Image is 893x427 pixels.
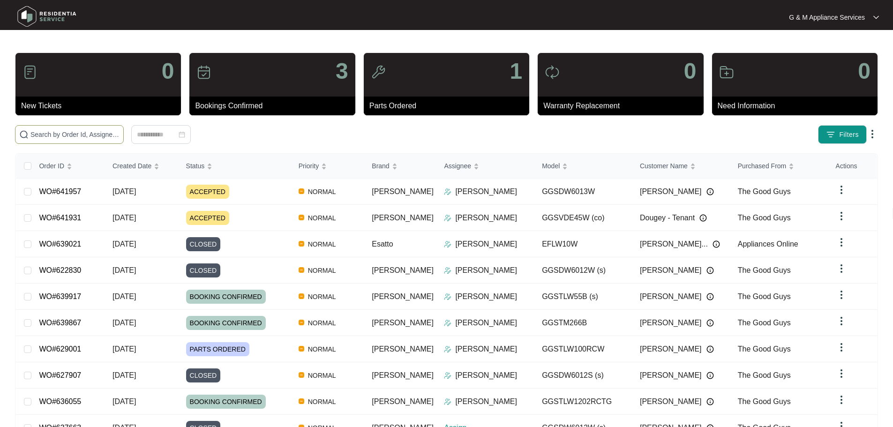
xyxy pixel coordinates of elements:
[372,397,434,405] span: [PERSON_NAME]
[371,65,386,80] img: icon
[543,100,703,112] p: Warranty Replacement
[826,130,835,139] img: filter icon
[372,319,434,327] span: [PERSON_NAME]
[545,65,560,80] img: icon
[444,398,451,405] img: Assigner Icon
[23,65,38,80] img: icon
[444,345,451,353] img: Assigner Icon
[738,161,786,171] span: Purchased From
[444,161,471,171] span: Assignee
[186,237,221,251] span: CLOSED
[836,394,847,405] img: dropdown arrow
[113,161,151,171] span: Created Date
[828,154,877,179] th: Actions
[444,188,451,195] img: Assigner Icon
[186,290,266,304] span: BOOKING CONFIRMED
[789,13,865,22] p: G & M Appliance Services
[738,266,791,274] span: The Good Guys
[455,396,517,407] p: [PERSON_NAME]
[534,179,632,205] td: GGSDW6013W
[299,293,304,299] img: Vercel Logo
[39,319,81,327] a: WO#639867
[299,241,304,247] img: Vercel Logo
[534,284,632,310] td: GGSTLW55B (s)
[299,215,304,220] img: Vercel Logo
[444,372,451,379] img: Assigner Icon
[436,154,534,179] th: Assignee
[369,100,529,112] p: Parts Ordered
[186,211,229,225] span: ACCEPTED
[444,293,451,300] img: Assigner Icon
[706,372,714,379] img: Info icon
[113,187,136,195] span: [DATE]
[640,265,702,276] span: [PERSON_NAME]
[304,291,340,302] span: NORMAL
[699,214,707,222] img: Info icon
[372,371,434,379] span: [PERSON_NAME]
[640,370,702,381] span: [PERSON_NAME]
[640,239,708,250] span: [PERSON_NAME]...
[372,266,434,274] span: [PERSON_NAME]
[738,397,791,405] span: The Good Guys
[534,389,632,415] td: GGSTLW1202RCTG
[818,125,867,144] button: filter iconFilters
[299,346,304,352] img: Vercel Logo
[372,187,434,195] span: [PERSON_NAME]
[534,336,632,362] td: GGSTLW100RCW
[836,263,847,274] img: dropdown arrow
[299,398,304,404] img: Vercel Logo
[738,214,791,222] span: The Good Guys
[304,212,340,224] span: NORMAL
[706,188,714,195] img: Info icon
[304,396,340,407] span: NORMAL
[39,345,81,353] a: WO#629001
[186,185,229,199] span: ACCEPTED
[179,154,291,179] th: Status
[304,186,340,197] span: NORMAL
[534,231,632,257] td: EFLW10W
[534,205,632,231] td: GGSVDE45W (co)
[186,316,266,330] span: BOOKING CONFIRMED
[730,154,828,179] th: Purchased From
[836,315,847,327] img: dropdown arrow
[291,154,365,179] th: Priority
[299,161,319,171] span: Priority
[113,240,136,248] span: [DATE]
[640,186,702,197] span: [PERSON_NAME]
[299,320,304,325] img: Vercel Logo
[542,161,560,171] span: Model
[867,128,878,140] img: dropdown arrow
[304,344,340,355] span: NORMAL
[836,237,847,248] img: dropdown arrow
[455,344,517,355] p: [PERSON_NAME]
[738,345,791,353] span: The Good Guys
[14,2,80,30] img: residentia service logo
[738,240,798,248] span: Appliances Online
[632,154,730,179] th: Customer Name
[162,60,174,82] p: 0
[858,60,870,82] p: 0
[444,319,451,327] img: Assigner Icon
[455,291,517,302] p: [PERSON_NAME]
[39,187,81,195] a: WO#641957
[186,342,249,356] span: PARTS ORDERED
[640,212,695,224] span: Dougey - Tenant
[738,319,791,327] span: The Good Guys
[455,212,517,224] p: [PERSON_NAME]
[304,317,340,329] span: NORMAL
[364,154,436,179] th: Brand
[39,266,81,274] a: WO#622830
[455,186,517,197] p: [PERSON_NAME]
[706,319,714,327] img: Info icon
[372,292,434,300] span: [PERSON_NAME]
[39,161,64,171] span: Order ID
[299,188,304,194] img: Vercel Logo
[836,289,847,300] img: dropdown arrow
[510,60,522,82] p: 1
[455,239,517,250] p: [PERSON_NAME]
[706,267,714,274] img: Info icon
[738,292,791,300] span: The Good Guys
[113,319,136,327] span: [DATE]
[706,293,714,300] img: Info icon
[113,397,136,405] span: [DATE]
